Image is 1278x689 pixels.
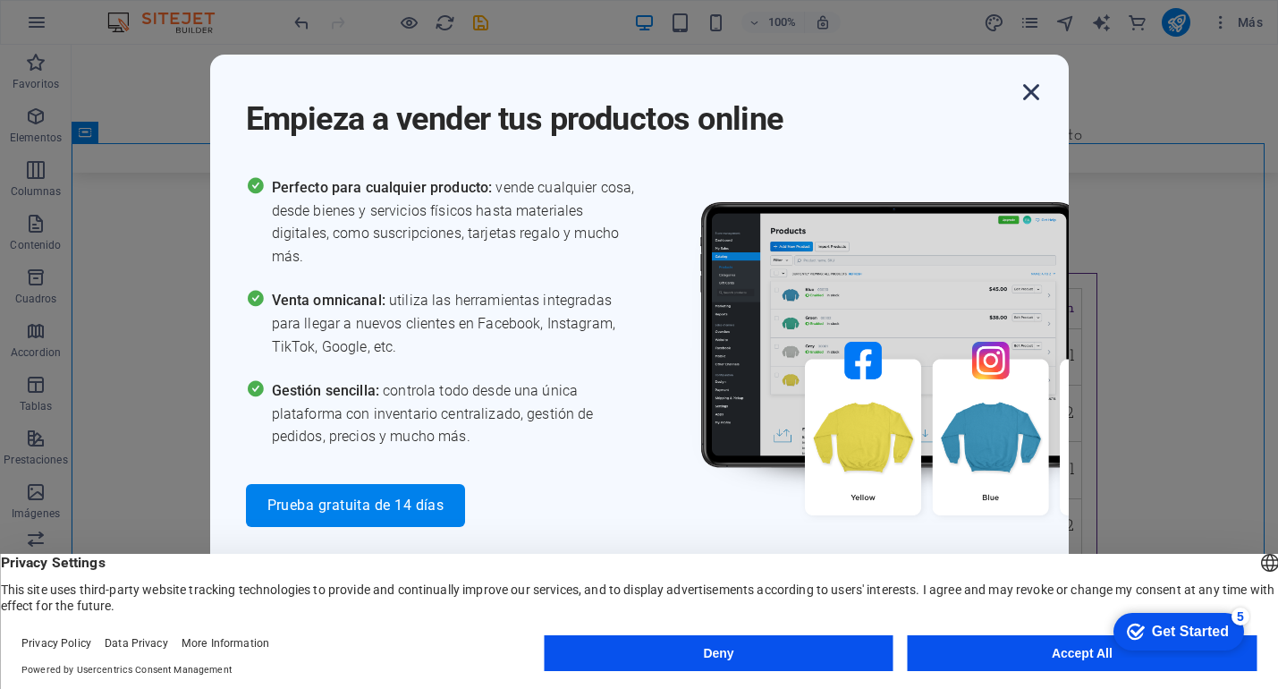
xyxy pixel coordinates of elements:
span: utiliza las herramientas integradas para llegar a nuevos clientes en Facebook, Instagram, TikTok,... [272,289,639,358]
span: Prueba gratuita de 14 días [267,498,444,513]
span: Gestión sencilla: [272,382,384,399]
h1: Empieza a vender tus productos online [246,76,1015,140]
span: controla todo desde una única plataforma con inventario centralizado, gestión de pedidos, precios... [272,379,639,448]
span: Perfecto para cualquier producto: [272,179,496,196]
span: +1-123-456-7890 [959,563,1072,580]
div: 5 [132,4,150,21]
img: promo_image.png [671,176,1207,567]
div: Get Started 5 items remaining, 0% complete [14,9,145,47]
div: Get Started [53,20,130,36]
span: Venta omnicanal: [272,292,389,309]
button: Prueba gratuita de 14 días [246,484,466,527]
span: vende cualquier cosa, desde bienes y servicios físicos hasta materiales digitales, como suscripci... [272,176,639,268]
